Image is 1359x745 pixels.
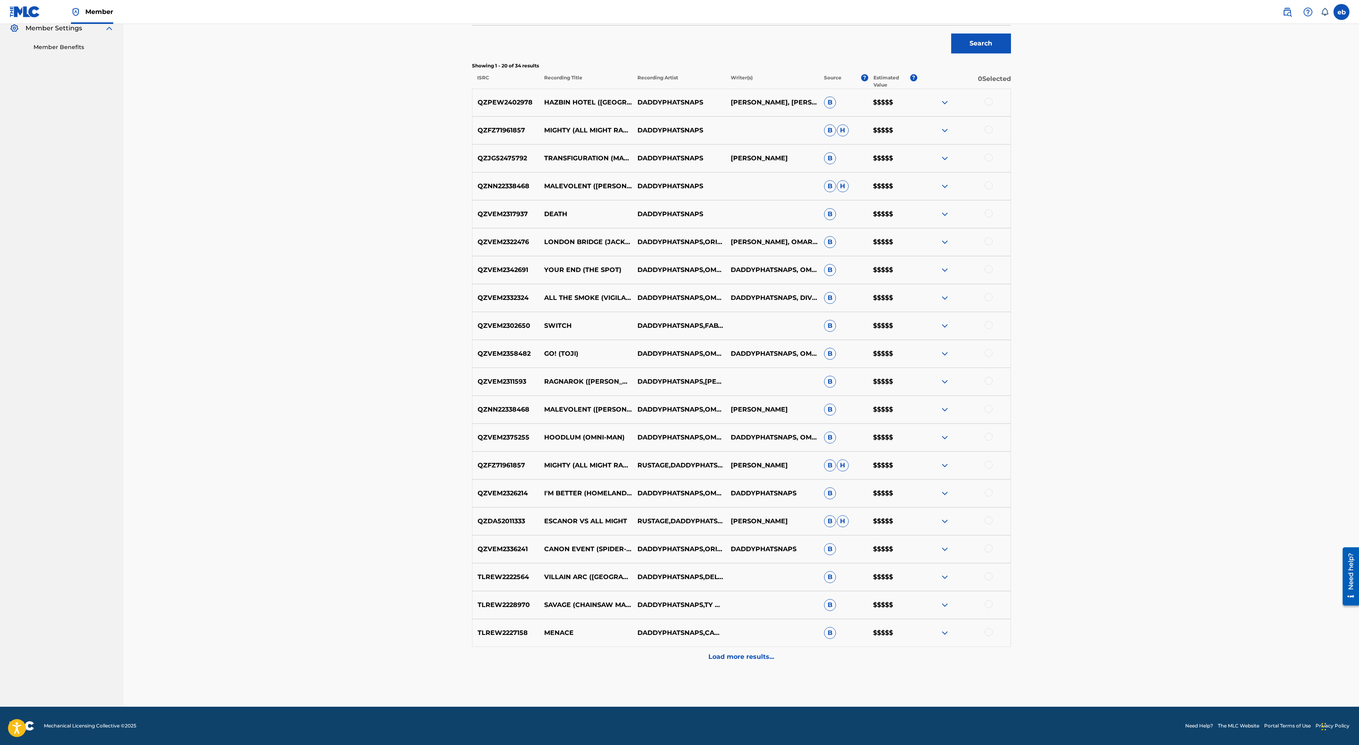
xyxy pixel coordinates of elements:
[10,6,40,18] img: MLC Logo
[539,628,632,638] p: MENACE
[472,405,539,414] p: QZNN22338468
[940,237,950,247] img: expand
[1300,4,1316,20] div: Help
[472,516,539,526] p: QZDA52011333
[632,377,726,386] p: DADDYPHATSNAPS,[PERSON_NAME]
[632,600,726,610] p: DADDYPHATSNAPS,TY WILD
[726,237,819,247] p: [PERSON_NAME], OMARCAMEUP
[539,265,632,275] p: YOUR END (THE SPOT)
[539,126,632,135] p: MIGHTY (ALL MIGHT RAP) [FEAT. DADDYPHATSNAPS]
[632,405,726,414] p: DADDYPHATSNAPS,OMARCAMEUP
[708,652,774,662] p: Load more results...
[940,405,950,414] img: expand
[824,432,836,443] span: B
[539,321,632,331] p: SWITCH
[1264,722,1311,729] a: Portal Terms of Use
[472,209,539,219] p: QZVEM2317937
[940,600,950,610] img: expand
[539,98,632,107] p: HAZBIN HOTEL ([GEOGRAPHIC_DATA])
[85,7,113,16] span: Member
[539,489,632,498] p: I'M BETTER (HOMELANDER)
[472,377,539,386] p: QZVEM2311593
[472,321,539,331] p: QZVEM2302650
[10,24,19,33] img: Member Settings
[539,544,632,554] p: CANON EVENT (SPIDER-MAN 2099 - ACROSS THE SPIDER-VERSE)
[837,124,849,136] span: H
[868,489,917,498] p: $$$$$
[539,293,632,303] p: ALL THE SMOKE (VIGILANTE DEKU)
[726,405,819,414] p: [PERSON_NAME]
[868,154,917,163] p: $$$$$
[940,572,950,582] img: expand
[940,293,950,303] img: expand
[71,7,81,17] img: Top Rightsholder
[104,24,114,33] img: expand
[726,516,819,526] p: [PERSON_NAME]
[539,154,632,163] p: TRANSFIGURATION (MAHITO)
[868,433,917,442] p: $$$$$
[1185,722,1213,729] a: Need Help?
[632,489,726,498] p: DADDYPHATSNAPS,OMARCAMEUP
[824,348,836,360] span: B
[539,181,632,191] p: MALEVOLENT ([PERSON_NAME])
[868,321,917,331] p: $$$$$
[632,433,726,442] p: DADDYPHATSNAPS,OMARCAMEUP
[632,98,726,107] p: DADDYPHATSNAPS
[868,516,917,526] p: $$$$$
[824,515,836,527] span: B
[868,126,917,135] p: $$$$$
[632,154,726,163] p: DADDYPHATSNAPS
[472,600,539,610] p: TLREW2228970
[940,628,950,638] img: expand
[539,433,632,442] p: HOODLUM (OMNI-MAN)
[726,74,819,89] p: Writer(s)
[472,98,539,107] p: QZPEW2402978
[632,237,726,247] p: DADDYPHATSNAPS,ORICADIA
[917,74,1011,89] p: 0 Selected
[472,349,539,359] p: QZVEM2358482
[940,544,950,554] img: expand
[868,628,917,638] p: $$$$$
[726,293,819,303] p: DADDYPHATSNAPS, DIVIDE MUSIC, OMARCAMEUP
[10,721,34,731] img: logo
[868,237,917,247] p: $$$$$
[632,628,726,638] p: DADDYPHATSNAPS,CAM STEADY
[824,208,836,220] span: B
[824,376,836,388] span: B
[868,98,917,107] p: $$$$$
[1337,544,1359,609] iframe: Resource Center
[940,461,950,470] img: expand
[940,433,950,442] img: expand
[632,181,726,191] p: DADDYPHATSNAPS
[472,433,539,442] p: QZVEM2375255
[472,489,539,498] p: QZVEM2326214
[472,181,539,191] p: QZNN22338468
[873,74,910,89] p: Estimated Value
[1333,4,1349,20] div: User Menu
[868,461,917,470] p: $$$$$
[539,74,632,89] p: Recording Title
[472,265,539,275] p: QZVEM2342691
[26,24,82,33] span: Member Settings
[632,265,726,275] p: DADDYPHATSNAPS,OMARCAMEUP
[837,459,849,471] span: H
[868,572,917,582] p: $$$$$
[472,74,539,89] p: ISRC
[539,405,632,414] p: MALEVOLENT ([PERSON_NAME])
[868,600,917,610] p: $$$$$
[632,544,726,554] p: DADDYPHATSNAPS,ORICADIA
[632,293,726,303] p: DADDYPHATSNAPS,OMARCAMEUP
[632,461,726,470] p: RUSTAGE,DADDYPHATSNAPS
[940,181,950,191] img: expand
[824,292,836,304] span: B
[726,461,819,470] p: [PERSON_NAME]
[824,404,836,416] span: B
[539,209,632,219] p: DEATH
[837,515,849,527] span: H
[1279,4,1295,20] a: Public Search
[824,571,836,583] span: B
[824,543,836,555] span: B
[824,599,836,611] span: B
[472,126,539,135] p: QZFZ71961857
[868,181,917,191] p: $$$$$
